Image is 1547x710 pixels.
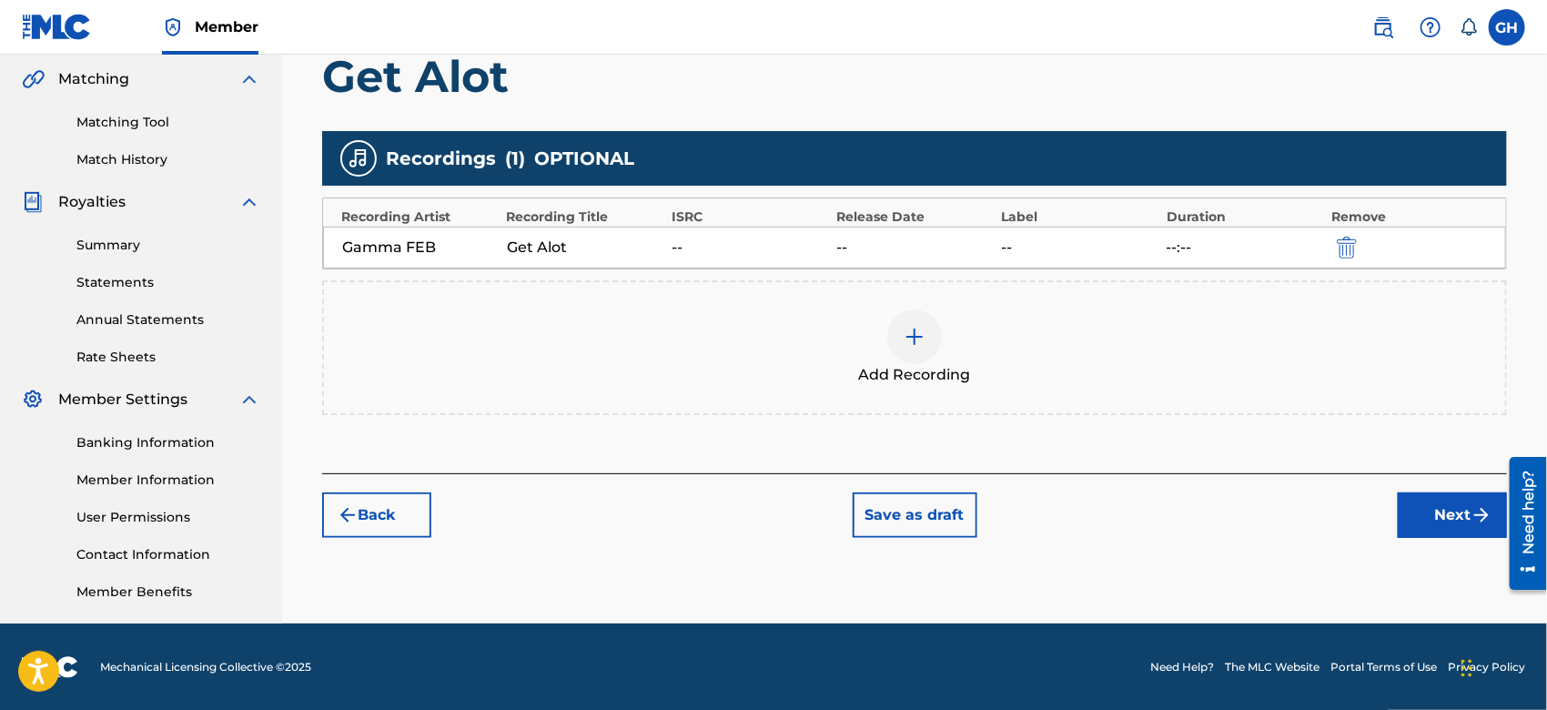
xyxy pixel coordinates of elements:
img: 7ee5dd4eb1f8a8e3ef2f.svg [337,504,359,526]
img: search [1372,16,1394,38]
a: Rate Sheets [76,348,260,367]
a: Public Search [1365,9,1401,46]
div: Get Alot [507,237,662,259]
div: User Menu [1489,9,1525,46]
div: Remove [1332,208,1488,227]
a: Matching Tool [76,113,260,132]
div: -- [672,237,827,259]
a: Contact Information [76,545,260,564]
button: Next [1398,492,1507,538]
div: Recording Artist [341,208,497,227]
a: Portal Terms of Use [1330,659,1437,675]
div: -- [1002,237,1158,259]
div: Label [1002,208,1158,227]
div: -- [836,237,992,259]
a: User Permissions [76,508,260,527]
a: Summary [76,236,260,255]
a: Need Help? [1150,659,1214,675]
div: Notifications [1460,18,1478,36]
span: Member Settings [58,389,187,411]
span: Member [195,16,258,37]
div: Duration [1167,208,1322,227]
a: Banking Information [76,433,260,452]
img: add [904,326,925,348]
img: Top Rightsholder [162,16,184,38]
img: Royalties [22,191,44,213]
a: Privacy Policy [1448,659,1525,675]
a: Statements [76,273,260,292]
button: Save as draft [853,492,977,538]
img: f7272a7cc735f4ea7f67.svg [1471,504,1492,526]
div: Recording Title [506,208,662,227]
button: Back [322,492,431,538]
img: recording [348,147,369,169]
span: Royalties [58,191,126,213]
h1: Get Alot [322,49,1507,104]
span: Mechanical Licensing Collective © 2025 [100,659,311,675]
span: ( 1 ) [505,145,525,172]
a: Match History [76,150,260,169]
span: Add Recording [859,364,971,386]
div: Gamma FEB [342,237,498,259]
div: ISRC [672,208,827,227]
a: Annual Statements [76,310,260,330]
img: Member Settings [22,389,44,411]
span: Recordings [386,145,496,172]
img: expand [238,191,260,213]
a: The MLC Website [1225,659,1319,675]
img: MLC Logo [22,14,92,40]
img: Matching [22,68,45,90]
img: expand [238,389,260,411]
span: Matching [58,68,129,90]
img: logo [22,656,78,678]
iframe: Chat Widget [1456,623,1547,710]
img: help [1420,16,1441,38]
span: OPTIONAL [534,145,634,172]
img: expand [238,68,260,90]
div: Help [1412,9,1449,46]
a: Member Information [76,471,260,490]
a: Member Benefits [76,583,260,602]
iframe: Resource Center [1496,451,1547,597]
img: 12a2ab48e56ec057fbd8.svg [1337,237,1357,259]
div: Drag [1461,641,1472,695]
div: Release Date [836,208,992,227]
div: --:-- [1167,237,1322,259]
